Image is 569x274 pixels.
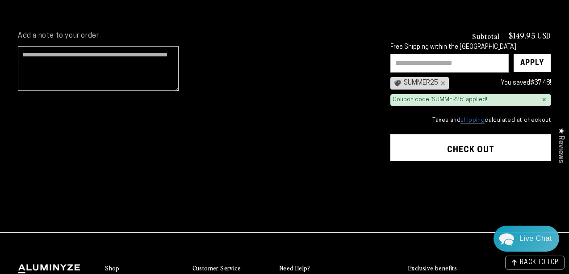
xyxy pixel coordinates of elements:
summary: Exclusive benefits [408,264,551,273]
summary: Shop [105,264,183,273]
div: × [438,80,445,87]
div: Chat widget toggle [494,226,559,252]
img: John [84,13,107,37]
div: × [542,96,546,103]
h2: Customer Service [192,264,241,272]
div: SUMMER25 [390,77,449,90]
div: Apply [520,54,544,72]
div: Free Shipping within the [GEOGRAPHIC_DATA] [390,44,551,51]
small: Taxes and calculated at checkout [390,116,551,125]
div: Contact Us Directly [519,226,552,252]
span: Re:amaze [96,176,121,183]
img: Helga [102,13,126,37]
h2: Need Help? [280,264,310,272]
summary: Need Help? [280,264,358,273]
div: We usually reply in a few hours. [13,42,177,49]
a: shipping [460,117,485,124]
iframe: PayPal-paypal [390,179,551,198]
h3: Subtotal [472,32,500,39]
div: Coupon code 'SUMMER25' applied! [393,96,487,104]
a: Send a Message [60,191,130,205]
summary: Customer Service [192,264,271,273]
span: BACK TO TOP [520,260,559,266]
h2: Exclusive benefits [408,264,457,272]
p: $149.95 USD [509,31,551,39]
button: Check out [390,134,551,161]
h2: Shop [105,264,120,272]
span: We run on [68,178,121,183]
label: Add a note to your order [18,31,372,41]
div: Click to open Judge.me floating reviews tab [552,120,569,170]
div: You saved ! [453,77,551,89]
img: Marie J [65,13,88,37]
span: $37.48 [530,80,550,86]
